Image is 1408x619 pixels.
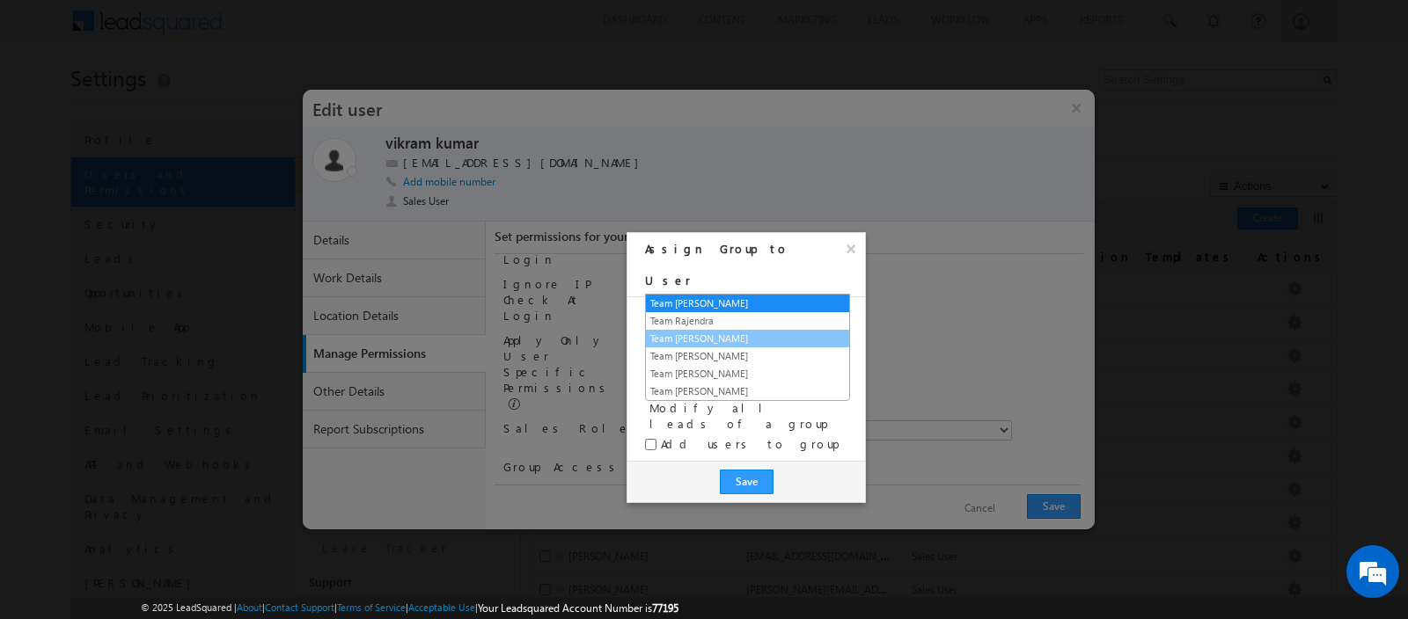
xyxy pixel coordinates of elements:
a: Team [PERSON_NAME] [646,348,849,364]
img: d_60004797649_company_0_60004797649 [30,92,74,115]
label: Add users to group [661,436,838,452]
span: © 2025 LeadSquared | | | | | [141,600,678,616]
button: Save [720,470,774,494]
a: Team [PERSON_NAME] [646,383,849,399]
textarea: Type your message and hit 'Enter' [23,163,321,471]
a: About [237,601,262,613]
a: Team [PERSON_NAME] [646,366,849,382]
ul: Team [PERSON_NAME] [645,294,850,401]
label: Modify all leads of a group [649,400,852,432]
a: Acceptable Use [408,601,475,613]
a: Contact Support [265,601,334,613]
h2: Assign Group to User [645,233,865,296]
a: Team [PERSON_NAME] [646,331,849,346]
span: Your Leadsquared Account Number is [478,601,678,615]
span: 77195 [652,601,678,615]
button: × [837,233,865,264]
em: Start Chat [239,484,319,508]
div: Minimize live chat window [289,9,331,51]
a: Team [PERSON_NAME] [646,295,849,311]
a: Terms of Service [337,601,406,613]
div: Chat with us now [92,92,296,115]
a: Team Rajendra [646,313,849,329]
